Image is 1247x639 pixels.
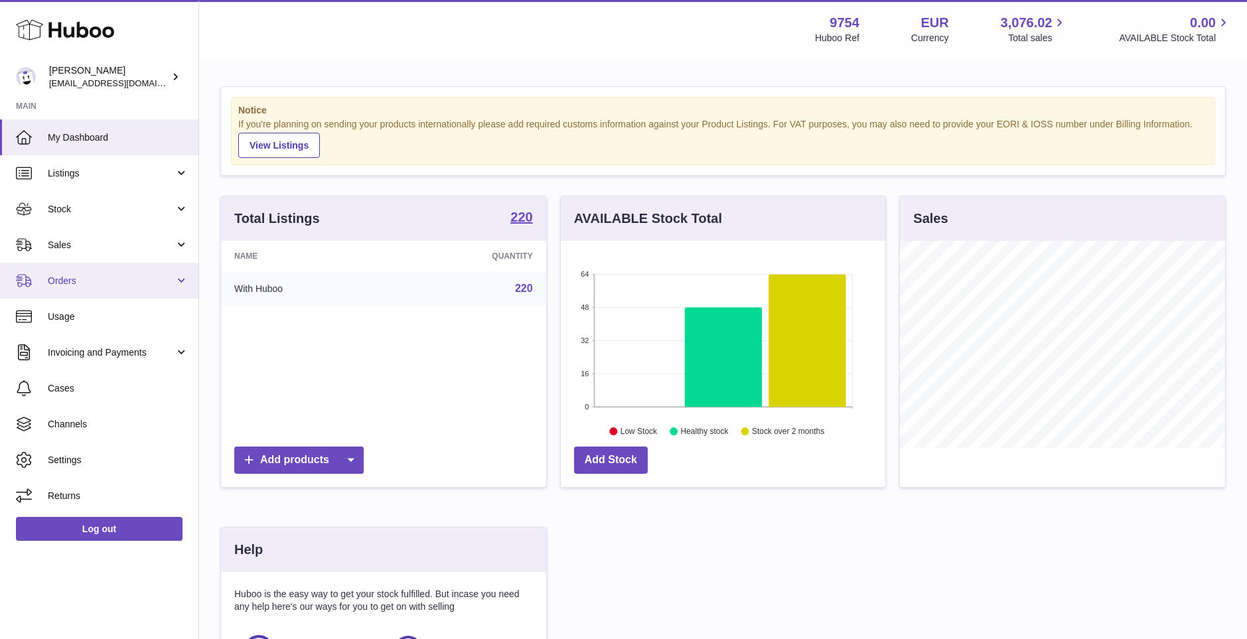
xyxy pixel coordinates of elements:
a: Log out [16,517,183,541]
span: My Dashboard [48,131,188,144]
span: Channels [48,418,188,431]
text: Healthy stock [680,427,729,436]
div: If you're planning on sending your products internationally please add required customs informati... [238,118,1208,158]
span: [EMAIL_ADDRESS][DOMAIN_NAME] [49,78,195,88]
a: 3,076.02 Total sales [1001,14,1068,44]
th: Name [221,241,392,271]
span: Invoicing and Payments [48,346,175,359]
text: 48 [581,303,589,311]
text: 64 [581,270,589,278]
div: [PERSON_NAME] [49,64,169,90]
h3: AVAILABLE Stock Total [574,210,722,228]
span: Sales [48,239,175,251]
text: 32 [581,336,589,344]
a: View Listings [238,133,320,158]
span: Returns [48,490,188,502]
strong: 220 [510,210,532,224]
div: Currency [911,32,949,44]
th: Quantity [392,241,546,271]
a: Add Stock [574,447,648,474]
span: 3,076.02 [1001,14,1053,32]
a: 220 [510,210,532,226]
span: Total sales [1008,32,1067,44]
a: Add products [234,447,364,474]
a: 220 [515,283,533,294]
span: AVAILABLE Stock Total [1119,32,1231,44]
h3: Help [234,541,263,559]
h3: Sales [913,210,948,228]
span: Settings [48,454,188,466]
text: 16 [581,370,589,378]
span: 0.00 [1190,14,1216,32]
span: Listings [48,167,175,180]
a: 0.00 AVAILABLE Stock Total [1119,14,1231,44]
span: Stock [48,203,175,216]
span: Orders [48,275,175,287]
p: Huboo is the easy way to get your stock fulfilled. But incase you need any help here's our ways f... [234,588,533,613]
strong: 9754 [830,14,859,32]
strong: Notice [238,104,1208,117]
span: Usage [48,311,188,323]
span: Cases [48,382,188,395]
img: info@fieldsluxury.london [16,67,36,87]
h3: Total Listings [234,210,320,228]
text: 0 [585,403,589,411]
text: Stock over 2 months [752,427,824,436]
text: Low Stock [621,427,658,436]
strong: EUR [920,14,948,32]
div: Huboo Ref [815,32,859,44]
td: With Huboo [221,271,392,306]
